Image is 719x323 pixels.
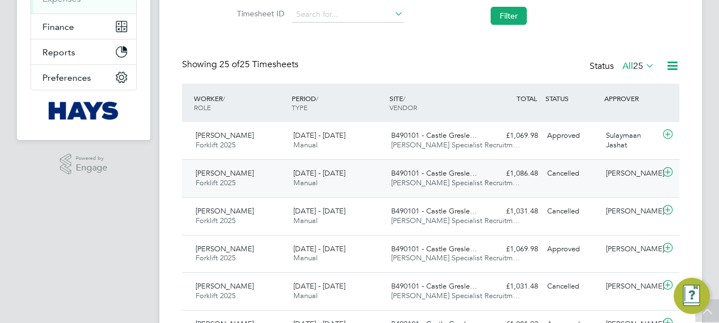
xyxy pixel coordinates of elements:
[293,216,318,225] span: Manual
[391,206,477,216] span: B490101 - Castle Gresle…
[196,281,254,291] span: [PERSON_NAME]
[484,164,543,183] div: £1,086.48
[293,140,318,150] span: Manual
[223,94,225,103] span: /
[484,126,543,145] div: £1,069.98
[196,168,254,178] span: [PERSON_NAME]
[233,8,284,19] label: Timesheet ID
[633,60,643,72] span: 25
[543,277,601,296] div: Cancelled
[219,59,240,70] span: 25 of
[219,59,298,70] span: 25 Timesheets
[292,103,307,112] span: TYPE
[31,40,136,64] button: Reports
[191,88,289,117] div: WORKER
[601,240,660,259] div: [PERSON_NAME]
[389,103,417,112] span: VENDOR
[194,103,211,112] span: ROLE
[196,291,236,300] span: Forklift 2025
[196,253,236,263] span: Forklift 2025
[293,291,318,300] span: Manual
[403,94,405,103] span: /
[60,154,108,175] a: Powered byEngage
[601,164,660,183] div: [PERSON_NAME]
[42,21,74,32] span: Finance
[391,291,520,300] span: [PERSON_NAME] Specialist Recruitm…
[391,244,477,254] span: B490101 - Castle Gresle…
[293,253,318,263] span: Manual
[292,7,404,23] input: Search for...
[387,88,484,117] div: SITE
[196,206,254,216] span: [PERSON_NAME]
[601,202,660,221] div: [PERSON_NAME]
[289,88,387,117] div: PERIOD
[674,278,710,314] button: Engage Resource Center
[622,60,655,72] label: All
[391,216,520,225] span: [PERSON_NAME] Specialist Recruitm…
[391,140,520,150] span: [PERSON_NAME] Specialist Recruitm…
[601,126,660,155] div: Sulaymaan Jashat
[391,281,477,291] span: B490101 - Castle Gresle…
[391,253,520,263] span: [PERSON_NAME] Specialist Recruitm…
[543,240,601,259] div: Approved
[196,140,236,150] span: Forklift 2025
[49,102,119,120] img: hays-logo-retina.png
[601,88,660,108] div: APPROVER
[484,277,543,296] div: £1,031.48
[196,244,254,254] span: [PERSON_NAME]
[196,216,236,225] span: Forklift 2025
[391,130,477,140] span: B490101 - Castle Gresle…
[42,47,75,58] span: Reports
[590,59,657,75] div: Status
[484,240,543,259] div: £1,069.98
[182,59,301,71] div: Showing
[76,163,107,173] span: Engage
[391,168,477,178] span: B490101 - Castle Gresle…
[391,178,520,187] span: [PERSON_NAME] Specialist Recruitm…
[293,168,345,178] span: [DATE] - [DATE]
[543,164,601,183] div: Cancelled
[196,178,236,187] span: Forklift 2025
[31,14,136,39] button: Finance
[601,277,660,296] div: [PERSON_NAME]
[316,94,318,103] span: /
[293,281,345,291] span: [DATE] - [DATE]
[491,7,527,25] button: Filter
[543,88,601,108] div: STATUS
[517,94,537,103] span: TOTAL
[76,154,107,163] span: Powered by
[31,65,136,90] button: Preferences
[484,202,543,221] div: £1,031.48
[293,178,318,187] span: Manual
[196,130,254,140] span: [PERSON_NAME]
[543,202,601,221] div: Cancelled
[543,126,601,145] div: Approved
[293,130,345,140] span: [DATE] - [DATE]
[31,102,137,120] a: Go to home page
[293,206,345,216] span: [DATE] - [DATE]
[42,72,91,83] span: Preferences
[293,244,345,254] span: [DATE] - [DATE]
